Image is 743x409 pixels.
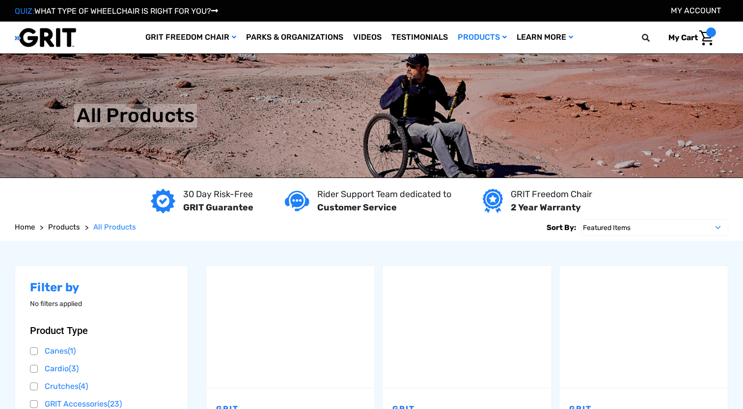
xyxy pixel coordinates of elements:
strong: GRIT Guarantee [183,202,253,213]
img: Cart [699,30,714,46]
a: Home [15,222,35,233]
span: (1) [68,346,76,356]
p: GRIT Freedom Chair [511,188,592,201]
a: Videos [348,22,386,53]
span: (4) [79,382,88,391]
span: Home [15,223,35,231]
span: Products [48,223,80,231]
a: Account [671,6,721,15]
button: Toggle Product Type filter section [30,325,173,336]
img: GRIT Guarantee [151,189,175,213]
a: Learn More [512,22,578,53]
img: Customer service [285,191,309,211]
span: (3) [69,364,79,373]
span: Product Type [30,325,88,336]
a: Products [48,222,80,233]
h1: All Products [77,104,194,128]
a: Crutches(4) [30,379,173,394]
p: No filters applied [30,299,173,309]
span: My Cart [668,33,698,42]
a: QUIZ:WHAT TYPE OF WHEELCHAIR IS RIGHT FOR YOU? [15,6,218,16]
span: All Products [93,223,136,231]
span: (23) [108,399,122,409]
p: 30 Day Risk-Free [183,188,253,201]
a: Cardio(3) [30,361,173,376]
img: Year warranty [483,189,503,213]
label: Sort By: [547,219,576,236]
h2: Filter by [30,281,173,295]
input: Search [646,27,661,48]
a: Parks & Organizations [241,22,348,53]
strong: Customer Service [317,202,397,213]
span: QUIZ: [15,6,34,16]
p: Rider Support Team dedicated to [317,188,451,201]
a: GRIT Freedom Chair: Spartan,$3,995.00 [383,266,551,388]
img: GRIT All-Terrain Wheelchair and Mobility Equipment [15,27,76,48]
a: Canes(1) [30,344,173,358]
img: GRIT Freedom Chair: Spartan [383,266,551,388]
a: GRIT Freedom Chair [140,22,241,53]
img: GRIT Freedom Chair Pro: the Pro model shown including contoured Invacare Matrx seatback, Spinergy... [559,266,728,388]
a: Cart with 0 items [661,27,716,48]
a: All Products [93,222,136,233]
img: GRIT Junior: GRIT Freedom Chair all terrain wheelchair engineered specifically for kids [206,266,375,388]
a: Testimonials [386,22,453,53]
strong: 2 Year Warranty [511,202,581,213]
a: Products [453,22,512,53]
a: GRIT Freedom Chair: Pro,$5,495.00 [559,266,728,388]
a: GRIT Junior,$4,995.00 [206,266,375,388]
